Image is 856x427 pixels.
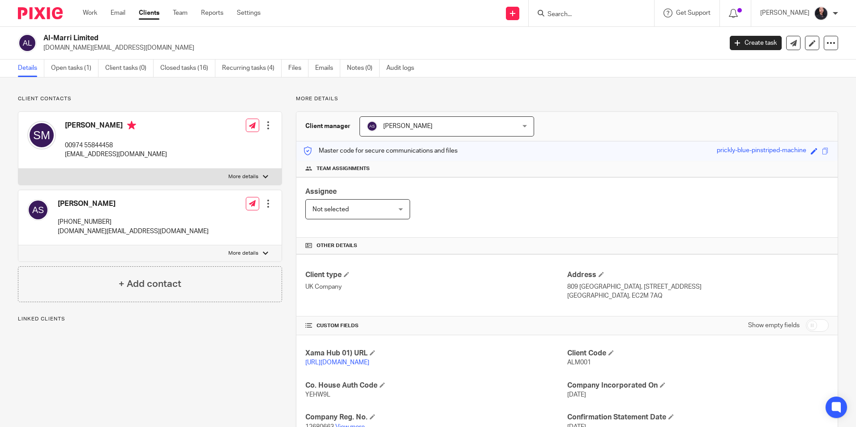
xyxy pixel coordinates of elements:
h4: Company Incorporated On [567,381,829,390]
i: Primary [127,121,136,130]
p: 00974 55844458 [65,141,167,150]
a: Notes (0) [347,60,380,77]
h4: [PERSON_NAME] [58,199,209,209]
span: YEHW9L [305,392,330,398]
a: Settings [237,9,261,17]
h4: Address [567,270,829,280]
img: svg%3E [18,34,37,52]
h4: Client Code [567,349,829,358]
p: [GEOGRAPHIC_DATA], EC2M 7AQ [567,291,829,300]
a: Closed tasks (16) [160,60,215,77]
a: Work [83,9,97,17]
a: Team [173,9,188,17]
a: Client tasks (0) [105,60,154,77]
h4: + Add contact [119,277,181,291]
p: More details [228,173,258,180]
h4: Client type [305,270,567,280]
p: Linked clients [18,316,282,323]
h4: Confirmation Statement Date [567,413,829,422]
h3: Client manager [305,122,351,131]
p: UK Company [305,282,567,291]
input: Search [547,11,627,19]
h4: Xama Hub 01) URL [305,349,567,358]
img: Pixie [18,7,63,19]
a: Reports [201,9,223,17]
p: [DOMAIN_NAME][EMAIL_ADDRESS][DOMAIN_NAME] [43,43,716,52]
img: svg%3E [27,121,56,149]
a: Emails [315,60,340,77]
span: [DATE] [567,392,586,398]
span: Get Support [676,10,710,16]
span: Not selected [312,206,349,213]
p: [PHONE_NUMBER] [58,218,209,226]
span: Team assignments [317,165,370,172]
a: Details [18,60,44,77]
p: Client contacts [18,95,282,102]
div: prickly-blue-pinstriped-machine [717,146,806,156]
a: Audit logs [386,60,421,77]
h4: [PERSON_NAME] [65,121,167,132]
h4: CUSTOM FIELDS [305,322,567,329]
span: ALM001 [567,359,591,366]
p: [EMAIL_ADDRESS][DOMAIN_NAME] [65,150,167,159]
a: Clients [139,9,159,17]
a: [URL][DOMAIN_NAME] [305,359,369,366]
label: Show empty fields [748,321,800,330]
h4: Co. House Auth Code [305,381,567,390]
a: Email [111,9,125,17]
p: 809 [GEOGRAPHIC_DATA], [STREET_ADDRESS] [567,282,829,291]
h2: Al-Marri Limited [43,34,582,43]
span: [PERSON_NAME] [383,123,432,129]
img: svg%3E [367,121,377,132]
a: Files [288,60,308,77]
h4: Company Reg. No. [305,413,567,422]
span: Assignee [305,188,337,195]
img: MicrosoftTeams-image.jfif [814,6,828,21]
a: Create task [730,36,782,50]
img: svg%3E [27,199,49,221]
p: More details [296,95,838,102]
p: [PERSON_NAME] [760,9,809,17]
a: Open tasks (1) [51,60,98,77]
span: Other details [317,242,357,249]
p: More details [228,250,258,257]
p: Master code for secure communications and files [303,146,458,155]
a: Recurring tasks (4) [222,60,282,77]
p: [DOMAIN_NAME][EMAIL_ADDRESS][DOMAIN_NAME] [58,227,209,236]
